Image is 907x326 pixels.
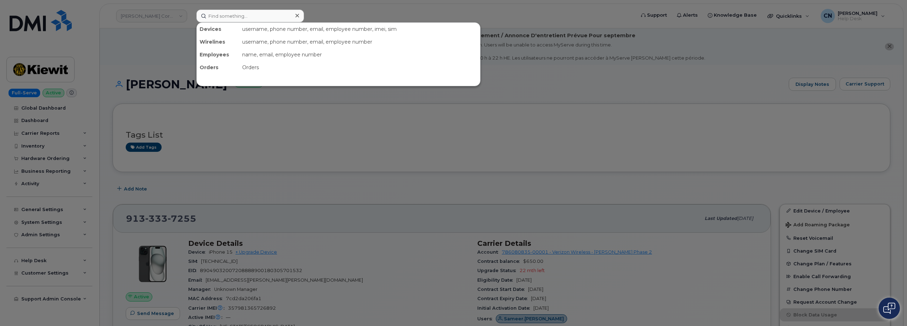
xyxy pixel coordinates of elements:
[883,303,895,314] img: Open chat
[197,23,239,35] div: Devices
[239,48,480,61] div: name, email, employee number
[197,61,239,74] div: Orders
[239,23,480,35] div: username, phone number, email, employee number, imei, sim
[197,35,239,48] div: Wirelines
[197,48,239,61] div: Employees
[239,35,480,48] div: username, phone number, email, employee number
[239,61,480,74] div: Orders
